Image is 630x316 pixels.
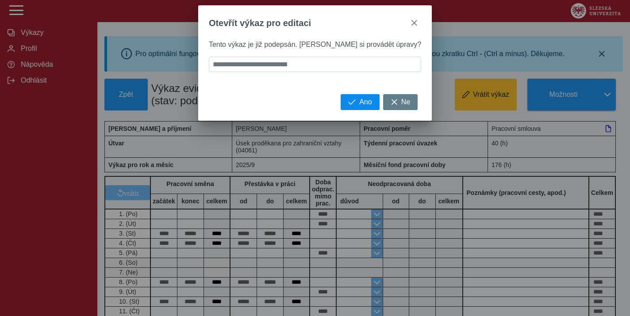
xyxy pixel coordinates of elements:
[359,98,372,106] span: Ano
[198,41,432,94] div: Tento výkaz je již podepsán. [PERSON_NAME] si provádět úpravy?
[407,16,421,30] button: close
[341,94,379,110] button: Ano
[383,94,418,110] button: Ne
[401,98,410,106] span: Ne
[209,18,311,28] span: Otevřít výkaz pro editaci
